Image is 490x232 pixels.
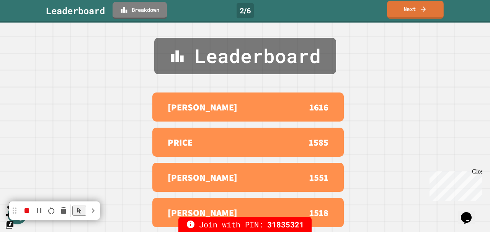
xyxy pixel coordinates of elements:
p: 1518 [309,206,328,219]
p: PRICE [168,135,193,149]
p: [PERSON_NAME] [168,170,237,184]
a: Breakdown [113,2,167,19]
iframe: chat widget [426,168,482,201]
div: Leaderboard [46,4,105,18]
div: Chat with us now!Close [3,3,53,49]
a: Next [387,1,444,19]
div: Join with PIN: [178,217,312,232]
button: Mute music [5,210,14,220]
div: 2 / 6 [237,3,254,18]
span: 31835321 [267,219,304,230]
button: SpeedDial basic example [5,201,14,210]
button: Change Music [5,220,14,229]
p: [PERSON_NAME] [168,206,237,219]
p: 1585 [309,135,328,149]
p: 1616 [309,100,328,114]
div: Leaderboard [154,38,336,74]
p: 1551 [309,170,328,184]
iframe: chat widget [458,201,482,224]
p: [PERSON_NAME] [168,100,237,114]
